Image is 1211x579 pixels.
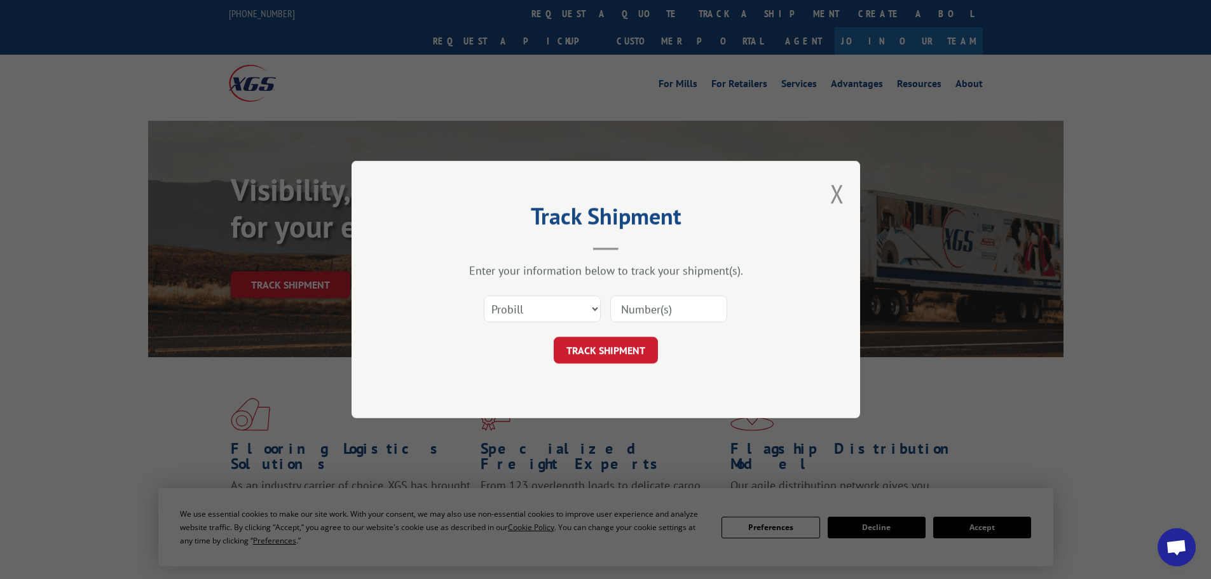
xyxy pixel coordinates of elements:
button: TRACK SHIPMENT [554,337,658,364]
button: Close modal [830,177,844,210]
div: Open chat [1158,528,1196,566]
input: Number(s) [610,296,727,322]
h2: Track Shipment [415,207,797,231]
div: Enter your information below to track your shipment(s). [415,263,797,278]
